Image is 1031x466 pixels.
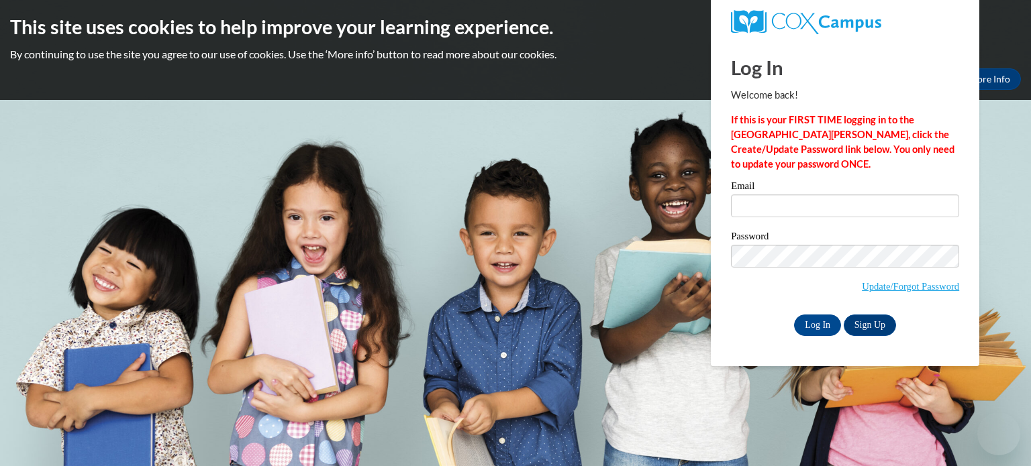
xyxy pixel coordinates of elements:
[10,47,1021,62] p: By continuing to use the site you agree to our use of cookies. Use the ‘More info’ button to read...
[958,68,1021,90] a: More Info
[794,314,841,336] input: Log In
[731,88,959,103] p: Welcome back!
[731,54,959,81] h1: Log In
[731,10,881,34] img: COX Campus
[977,412,1020,455] iframe: Button to launch messaging window
[844,314,896,336] a: Sign Up
[862,281,959,292] a: Update/Forgot Password
[731,231,959,245] label: Password
[731,10,959,34] a: COX Campus
[731,181,959,194] label: Email
[10,13,1021,40] h2: This site uses cookies to help improve your learning experience.
[731,114,954,170] strong: If this is your FIRST TIME logging in to the [GEOGRAPHIC_DATA][PERSON_NAME], click the Create/Upd...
